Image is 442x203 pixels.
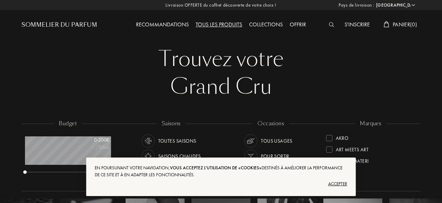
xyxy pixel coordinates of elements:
div: Akro [336,132,349,142]
a: Recommandations [133,21,192,28]
span: vous acceptez l'utilisation de «cookies» [170,165,262,171]
div: Art Meets Art [336,144,368,153]
a: Sommelier du Parfum [22,21,97,29]
img: cart_white.svg [384,21,389,27]
img: usage_occasion_all_white.svg [246,136,256,146]
div: Tous usages [261,134,292,147]
div: Collections [246,20,286,29]
div: Accepter [95,178,347,189]
div: 0 - 200 € [75,136,109,144]
div: saisons [157,120,186,128]
div: Trouvez votre [27,45,415,73]
div: Tous les produits [192,20,246,29]
div: Offrir [286,20,309,29]
div: /50mL [75,144,109,151]
a: Tous les produits [192,21,246,28]
div: marques [355,120,386,128]
span: Panier ( 0 ) [393,21,417,28]
div: Recommandations [133,20,192,29]
div: occasions [253,120,289,128]
a: Collections [246,21,286,28]
div: En poursuivant votre navigation, destinés à améliorer la performance de ce site et à en adapter l... [95,164,347,178]
img: search_icn_white.svg [329,22,334,27]
div: S'inscrire [341,20,373,29]
a: S'inscrire [341,21,373,28]
div: Toutes saisons [158,134,196,147]
img: usage_occasion_party_white.svg [246,151,256,161]
a: Offrir [286,21,309,28]
img: usage_season_average_white.svg [143,136,153,146]
div: Grand Cru [27,73,415,101]
img: usage_season_hot_white.svg [143,151,153,161]
div: budget [54,120,82,128]
div: Pour sortir [261,150,289,163]
span: Pays de livraison : [339,2,374,9]
div: Saisons chaudes [158,150,201,163]
div: Atelier Materi [336,155,369,164]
